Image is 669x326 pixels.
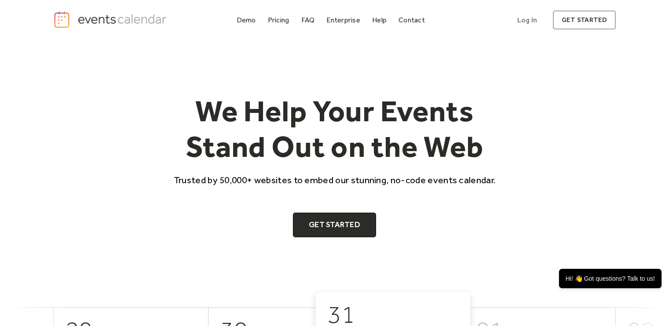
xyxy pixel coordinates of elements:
[268,18,289,22] div: Pricing
[233,14,260,26] a: Demo
[398,18,425,22] div: Contact
[301,18,315,22] div: FAQ
[166,174,504,186] p: Trusted by 50,000+ websites to embed our stunning, no-code events calendar.
[237,18,256,22] div: Demo
[326,18,360,22] div: Enterprise
[293,213,376,237] a: Get Started
[369,14,390,26] a: Help
[372,18,387,22] div: Help
[323,14,363,26] a: Enterprise
[395,14,428,26] a: Contact
[508,11,546,29] a: Log In
[298,14,318,26] a: FAQ
[264,14,293,26] a: Pricing
[553,11,616,29] a: get started
[166,93,504,165] h1: We Help Your Events Stand Out on the Web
